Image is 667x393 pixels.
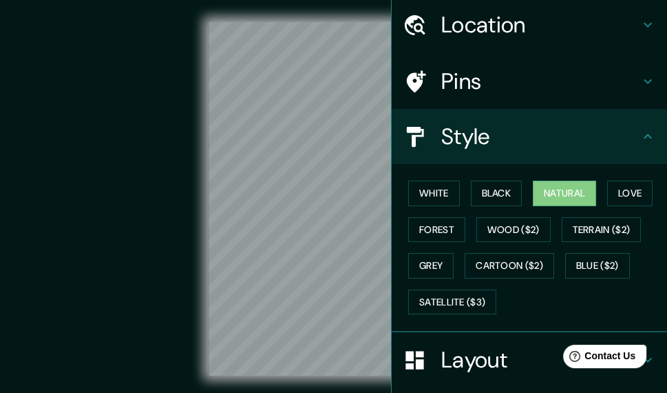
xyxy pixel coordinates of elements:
button: Grey [408,253,454,279]
button: Cartoon ($2) [465,253,554,279]
div: Pins [392,54,667,109]
button: Black [471,181,522,206]
button: Wood ($2) [476,217,551,243]
button: Blue ($2) [565,253,630,279]
button: Satellite ($3) [408,290,496,315]
div: Layout [392,332,667,387]
button: White [408,181,460,206]
button: Love [607,181,653,206]
h4: Style [441,123,639,150]
h4: Pins [441,68,639,95]
canvas: Map [209,22,458,376]
h4: Location [441,11,639,39]
button: Natural [533,181,596,206]
iframe: Help widget launcher [544,339,652,378]
button: Terrain ($2) [562,217,642,243]
button: Forest [408,217,465,243]
div: Style [392,109,667,164]
h4: Layout [441,346,639,374]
